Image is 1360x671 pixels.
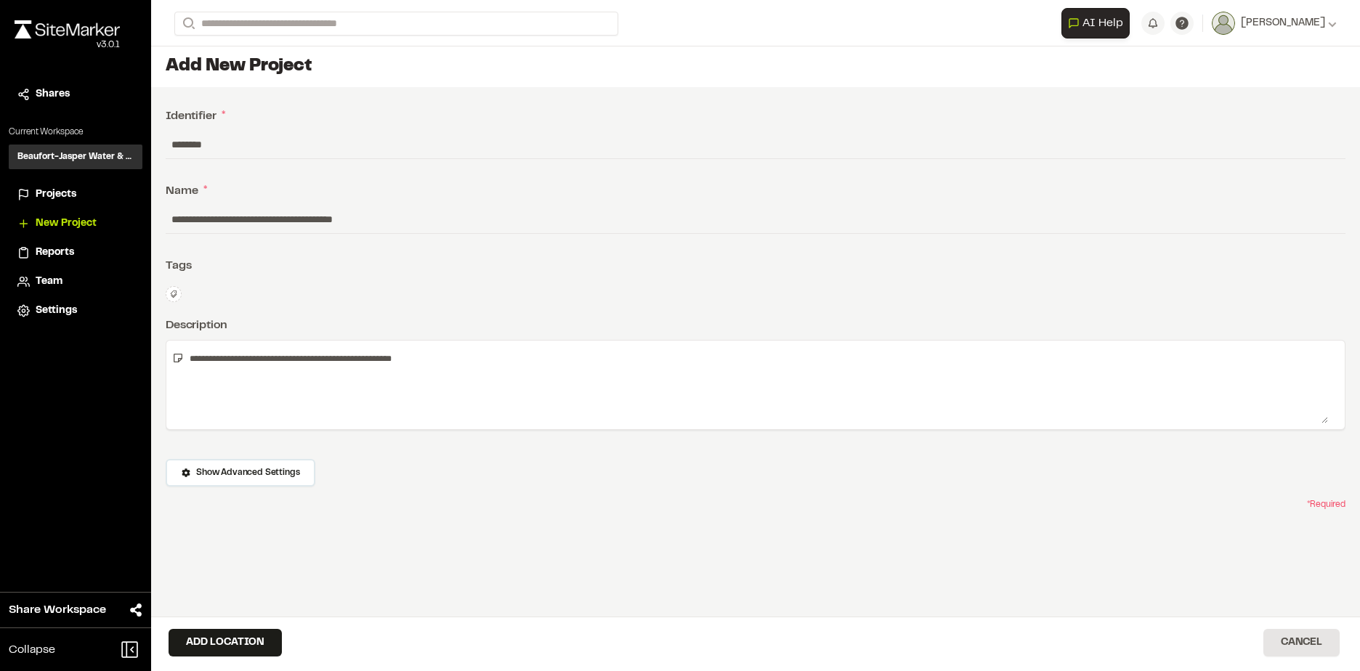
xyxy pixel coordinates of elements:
span: Collapse [9,641,55,659]
button: [PERSON_NAME] [1212,12,1337,35]
div: Oh geez...please don't... [15,38,120,52]
button: Open AI Assistant [1061,8,1130,38]
div: Tags [166,257,1345,274]
span: New Project [36,216,97,232]
a: Team [17,274,134,290]
span: Show Advanced Settings [196,466,299,479]
span: Shares [36,86,70,102]
div: Name [166,182,1345,200]
button: Add Location [169,629,282,656]
img: User [1212,12,1235,35]
h1: Add New Project [166,55,1345,78]
h3: Beaufort-Jasper Water & Sewer Authority [17,150,134,163]
div: Open AI Assistant [1061,8,1136,38]
img: rebrand.png [15,20,120,38]
div: Identifier [166,107,1345,125]
button: Search [174,12,201,36]
span: [PERSON_NAME] [1241,15,1325,31]
a: Projects [17,187,134,203]
span: * Required [1307,498,1345,511]
span: AI Help [1082,15,1123,32]
a: New Project [17,216,134,232]
p: Current Workspace [9,126,142,139]
button: Edit Tags [166,286,182,302]
a: Reports [17,245,134,261]
button: Cancel [1263,629,1340,656]
span: Projects [36,187,76,203]
span: Share Workspace [9,601,106,619]
span: Settings [36,303,77,319]
span: Team [36,274,62,290]
div: Description [166,317,1345,334]
a: Settings [17,303,134,319]
button: Show Advanced Settings [166,459,315,487]
a: Shares [17,86,134,102]
span: Reports [36,245,74,261]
